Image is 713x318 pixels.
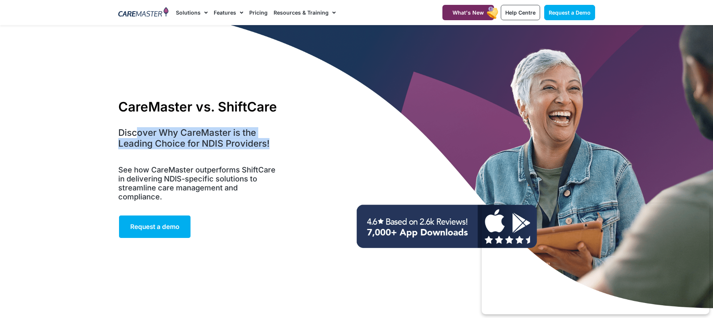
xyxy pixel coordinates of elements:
[505,9,536,16] span: Help Centre
[118,99,280,114] h1: CareMaster vs. ShiftCare
[501,5,540,20] a: Help Centre
[442,5,494,20] a: What's New
[130,223,179,230] span: Request a demo
[482,204,709,314] iframe: Popup CTA
[118,7,169,18] img: CareMaster Logo
[453,9,484,16] span: What's New
[118,215,191,239] a: Request a demo
[549,9,591,16] span: Request a Demo
[118,128,280,149] h4: Discover Why CareMaster is the Leading Choice for NDIS Providers!
[544,5,595,20] a: Request a Demo
[118,165,280,201] h5: See how CareMaster outperforms ShiftCare in delivering NDIS-specific solutions to streamline care...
